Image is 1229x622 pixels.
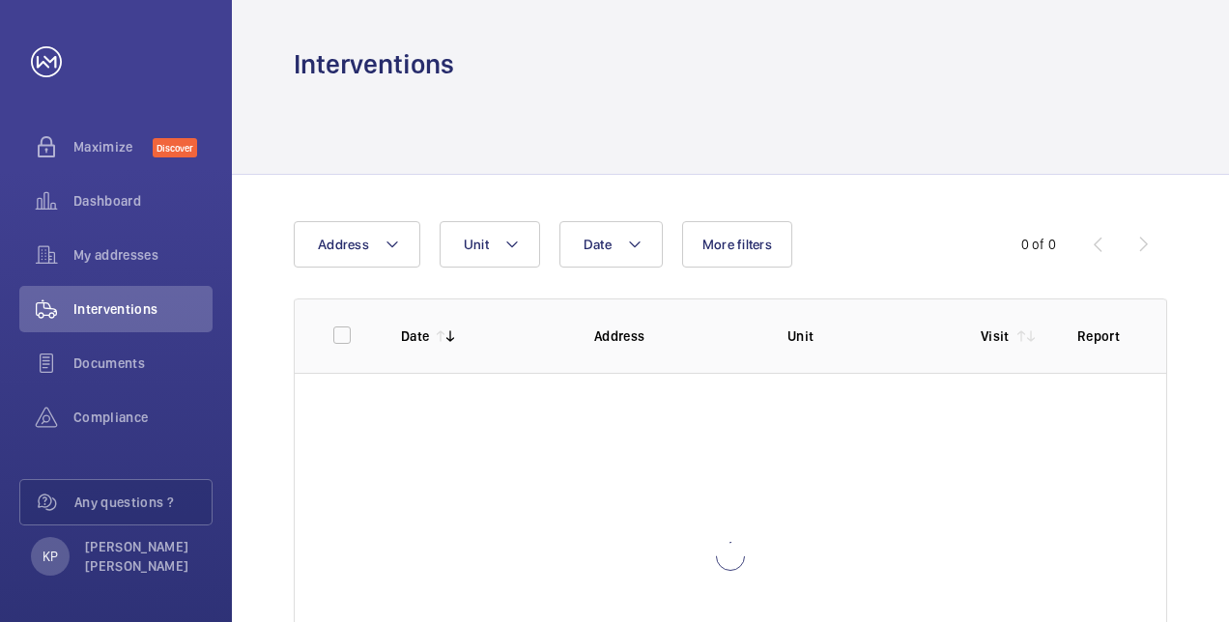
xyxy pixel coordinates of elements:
p: Visit [981,326,1010,346]
span: Documents [73,353,213,373]
h1: Interventions [294,46,454,82]
span: More filters [702,237,772,252]
span: Unit [464,237,489,252]
span: Interventions [73,299,213,319]
p: [PERSON_NAME] [PERSON_NAME] [85,537,201,576]
span: Discover [153,138,197,157]
button: Unit [440,221,540,268]
p: Report [1077,326,1128,346]
span: My addresses [73,245,213,265]
p: Address [594,326,757,346]
span: Maximize [73,137,153,156]
p: Unit [787,326,950,346]
button: Address [294,221,420,268]
button: Date [559,221,663,268]
button: More filters [682,221,792,268]
span: Address [318,237,369,252]
div: 0 of 0 [1021,235,1056,254]
span: Any questions ? [74,493,212,512]
span: Dashboard [73,191,213,211]
p: KP [43,547,58,566]
span: Compliance [73,408,213,427]
p: Date [401,326,429,346]
span: Date [584,237,612,252]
